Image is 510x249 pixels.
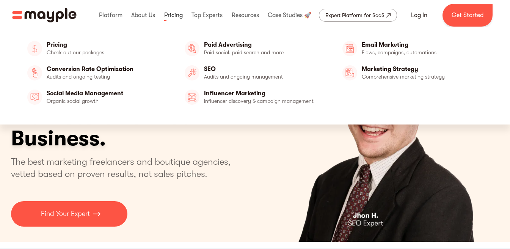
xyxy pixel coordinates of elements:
[319,9,397,22] a: Expert Platform for SaaS
[12,8,77,22] a: home
[262,30,499,242] div: 5 of 5
[402,6,436,24] a: Log In
[373,161,510,249] iframe: Chat Widget
[41,209,90,219] p: Find Your Expert
[325,11,384,20] div: Expert Platform for SaaS
[97,3,124,27] div: Platform
[129,3,157,27] div: About Us
[230,3,261,27] div: Resources
[11,201,127,227] a: Find Your Expert
[11,156,240,180] p: The best marketing freelancers and boutique agencies, vetted based on proven results, not sales p...
[373,161,510,249] div: וידג'ט של צ'אט
[12,8,77,22] img: Mayple logo
[162,3,185,27] div: Pricing
[262,30,499,242] div: carousel
[443,4,493,27] a: Get Started
[190,3,224,27] div: Top Experts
